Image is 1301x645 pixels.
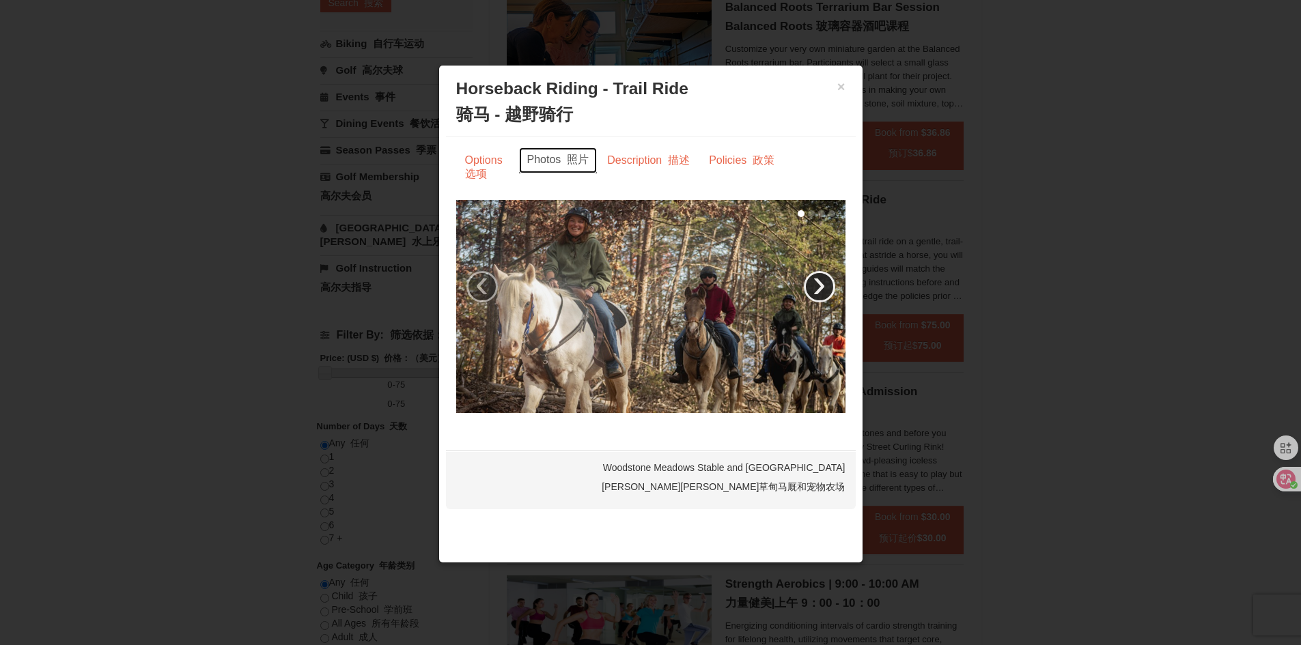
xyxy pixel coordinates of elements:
[456,147,518,187] a: Options 选项
[837,80,845,94] button: ×
[700,147,783,173] a: Policies 政策
[598,147,699,173] a: Description 描述
[456,78,845,125] h3: Horseback Riding - Trail Ride
[466,271,498,302] a: ‹
[668,154,690,166] font: 描述
[456,105,574,124] font: 骑马 - 越野骑行
[567,154,589,165] font: 照片
[753,154,774,166] font: 政策
[804,271,835,302] a: ›
[519,147,598,173] a: Photos 照片
[602,481,845,492] font: [PERSON_NAME][PERSON_NAME]草甸马厩和宠物农场
[465,168,487,180] font: 选项
[446,450,856,509] div: Woodstone Meadows Stable and [GEOGRAPHIC_DATA]
[456,200,845,413] img: 21584748-79-4e8ac5ed.jpg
